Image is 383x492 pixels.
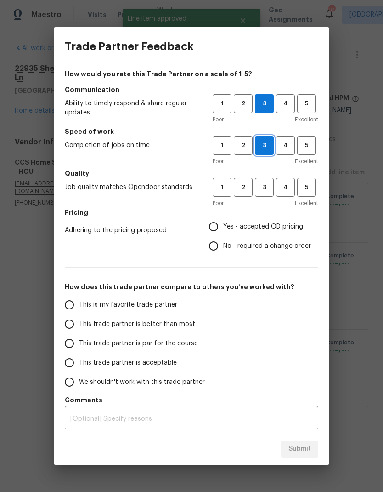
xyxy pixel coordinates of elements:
[79,320,195,329] span: This trade partner is better than most
[277,182,294,193] span: 4
[276,178,295,197] button: 4
[213,115,224,124] span: Poor
[298,182,315,193] span: 5
[65,169,318,178] h5: Quality
[297,94,316,113] button: 5
[65,127,318,136] h5: Speed of work
[65,282,318,292] h5: How does this trade partner compare to others you’ve worked with?
[276,136,295,155] button: 4
[65,99,198,117] span: Ability to timely respond & share regular updates
[65,208,318,217] h5: Pricing
[235,140,252,151] span: 2
[295,199,318,208] span: Excellent
[255,94,274,113] button: 3
[65,295,318,392] div: How does this trade partner compare to others you’ve worked with?
[213,199,224,208] span: Poor
[255,178,274,197] button: 3
[79,378,205,387] span: We shouldn't work with this trade partner
[223,241,311,251] span: No - required a change order
[298,140,315,151] span: 5
[79,339,198,349] span: This trade partner is par for the course
[297,178,316,197] button: 5
[297,136,316,155] button: 5
[65,141,198,150] span: Completion of jobs on time
[65,40,194,53] h3: Trade Partner Feedback
[213,94,231,113] button: 1
[255,98,273,109] span: 3
[213,157,224,166] span: Poor
[213,136,231,155] button: 1
[276,94,295,113] button: 4
[235,182,252,193] span: 2
[234,136,253,155] button: 2
[234,94,253,113] button: 2
[79,358,177,368] span: This trade partner is acceptable
[223,222,303,232] span: Yes - accepted OD pricing
[255,140,273,151] span: 3
[214,182,231,193] span: 1
[277,140,294,151] span: 4
[295,115,318,124] span: Excellent
[65,183,198,192] span: Job quality matches Opendoor standards
[214,98,231,109] span: 1
[213,178,231,197] button: 1
[234,178,253,197] button: 2
[65,85,318,94] h5: Communication
[277,98,294,109] span: 4
[65,395,318,405] h5: Comments
[209,217,318,256] div: Pricing
[255,136,274,155] button: 3
[256,182,273,193] span: 3
[298,98,315,109] span: 5
[214,140,231,151] span: 1
[65,226,194,235] span: Adhering to the pricing proposed
[295,157,318,166] span: Excellent
[65,69,318,79] h4: How would you rate this Trade Partner on a scale of 1-5?
[235,98,252,109] span: 2
[79,300,177,310] span: This is my favorite trade partner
